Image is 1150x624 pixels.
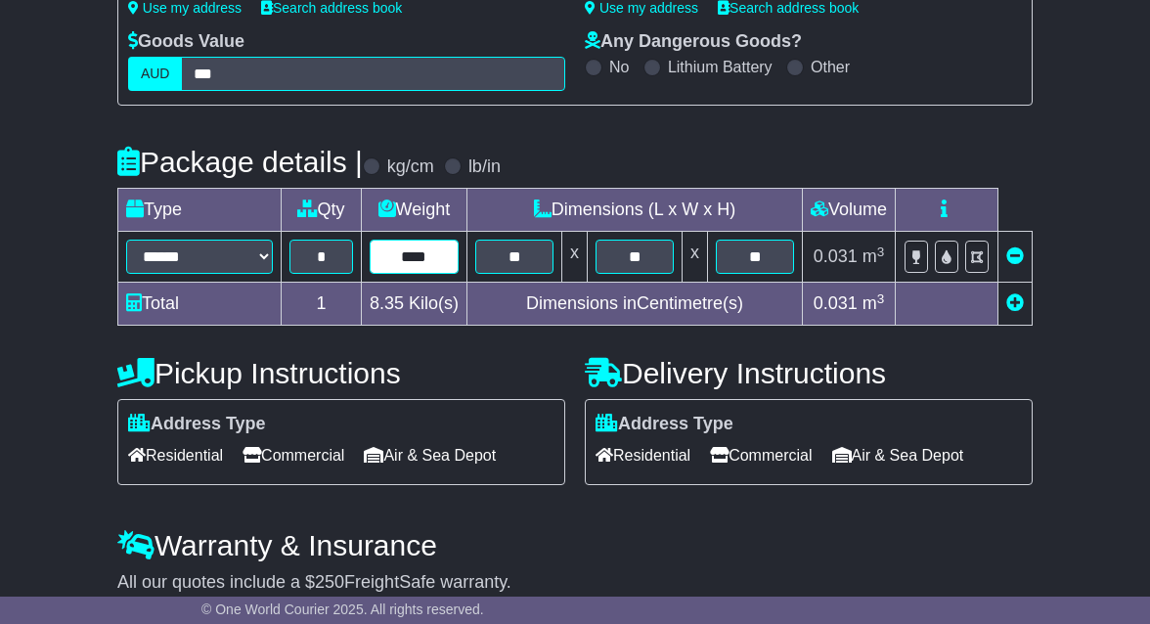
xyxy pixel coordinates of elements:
td: Volume [803,189,896,232]
label: No [609,58,629,76]
td: Weight [361,189,466,232]
span: Commercial [710,440,812,470]
label: Lithium Battery [668,58,773,76]
td: Type [117,189,281,232]
label: Address Type [128,414,266,435]
sup: 3 [877,291,885,306]
span: m [862,293,885,313]
td: 1 [281,283,361,326]
td: Total [117,283,281,326]
span: 0.031 [814,246,858,266]
h4: Package details | [117,146,363,178]
td: Qty [281,189,361,232]
label: AUD [128,57,183,91]
span: Air & Sea Depot [832,440,964,470]
span: 0.031 [814,293,858,313]
label: Goods Value [128,31,244,53]
span: Residential [596,440,690,470]
h4: Delivery Instructions [585,357,1033,389]
h4: Pickup Instructions [117,357,565,389]
label: Any Dangerous Goods? [585,31,802,53]
label: kg/cm [387,156,434,178]
span: Residential [128,440,223,470]
span: © One World Courier 2025. All rights reserved. [201,602,484,617]
td: x [562,232,588,283]
div: All our quotes include a $ FreightSafe warranty. [117,572,1033,594]
span: 8.35 [370,293,404,313]
span: Commercial [243,440,344,470]
td: Kilo(s) [361,283,466,326]
td: Dimensions in Centimetre(s) [467,283,803,326]
a: Remove this item [1006,246,1024,266]
span: 250 [315,572,344,592]
td: Dimensions (L x W x H) [467,189,803,232]
span: Air & Sea Depot [364,440,496,470]
label: Other [811,58,850,76]
label: Address Type [596,414,733,435]
a: Add new item [1006,293,1024,313]
label: lb/in [468,156,501,178]
span: m [862,246,885,266]
sup: 3 [877,245,885,259]
td: x [683,232,708,283]
h4: Warranty & Insurance [117,529,1033,561]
